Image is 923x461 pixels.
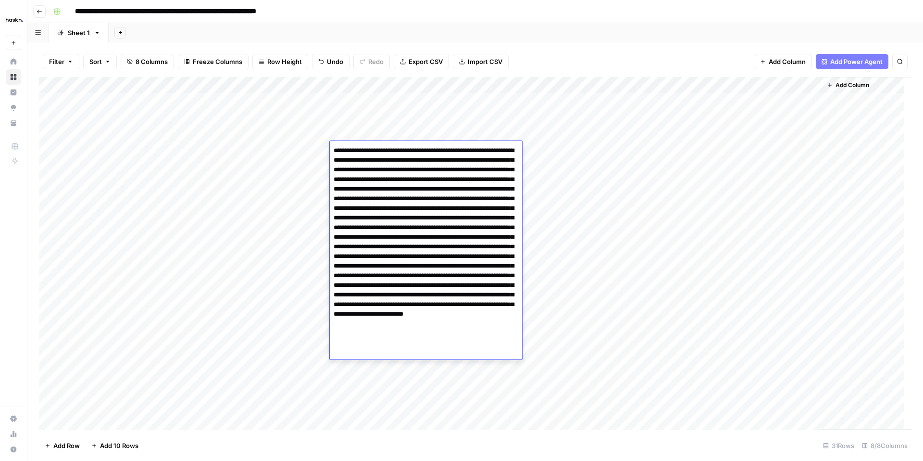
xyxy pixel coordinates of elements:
span: 8 Columns [136,57,168,66]
button: Sort [83,54,117,69]
button: Export CSV [394,54,449,69]
button: Add Column [823,79,873,91]
span: Import CSV [468,57,502,66]
span: Redo [368,57,384,66]
span: Freeze Columns [193,57,242,66]
a: Insights [6,85,21,100]
span: Add Power Agent [830,57,883,66]
span: Sort [89,57,102,66]
button: 8 Columns [121,54,174,69]
span: Filter [49,57,64,66]
a: Sheet 1 [49,23,109,42]
a: Usage [6,426,21,442]
button: Add Column [754,54,812,69]
button: Freeze Columns [178,54,249,69]
a: Settings [6,411,21,426]
img: Haskn Logo [6,11,23,28]
button: Workspace: Haskn [6,8,21,32]
div: Sheet 1 [68,28,90,38]
button: Redo [353,54,390,69]
button: Row Height [252,54,308,69]
span: Add Column [769,57,806,66]
a: Your Data [6,115,21,131]
a: Home [6,54,21,69]
span: Add 10 Rows [100,441,138,450]
button: Filter [43,54,79,69]
button: Add Power Agent [816,54,888,69]
button: Undo [312,54,349,69]
a: Browse [6,69,21,85]
button: Add 10 Rows [86,438,144,453]
span: Row Height [267,57,302,66]
button: Import CSV [453,54,509,69]
div: 31 Rows [819,438,858,453]
div: 8/8 Columns [858,438,911,453]
span: Export CSV [409,57,443,66]
span: Undo [327,57,343,66]
button: Help + Support [6,442,21,457]
span: Add Row [53,441,80,450]
a: Opportunities [6,100,21,115]
span: Add Column [836,81,869,90]
button: Add Row [39,438,86,453]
